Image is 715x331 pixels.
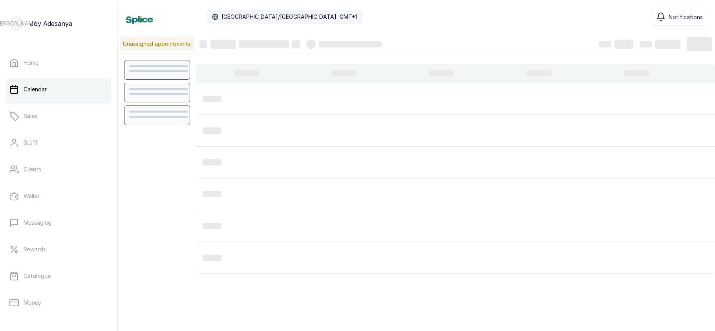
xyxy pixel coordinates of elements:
p: Money [24,299,41,307]
p: Unassigned appointments [120,37,194,51]
a: Home [6,52,111,74]
button: Notifications [652,8,707,26]
a: Sales [6,105,111,127]
p: [GEOGRAPHIC_DATA]/[GEOGRAPHIC_DATA] [221,13,336,21]
span: Notifications [669,13,703,21]
p: Catalogue [24,272,51,280]
a: Wallet [6,185,111,207]
p: Rewards [24,246,46,253]
a: Money [6,292,111,314]
a: Staff [6,132,111,154]
a: Clients [6,158,111,180]
a: Calendar [6,78,111,100]
p: Sales [24,112,37,120]
p: GMT+1 [340,13,357,21]
p: Staff [24,139,38,147]
p: Wallet [24,192,40,200]
p: Home [24,59,38,67]
a: Rewards [6,238,111,260]
p: Calendar [24,85,47,93]
a: Catalogue [6,265,111,287]
a: Messaging [6,212,111,234]
p: Joy Adesanya [30,19,72,28]
p: Messaging [24,219,51,227]
p: Clients [24,165,41,173]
